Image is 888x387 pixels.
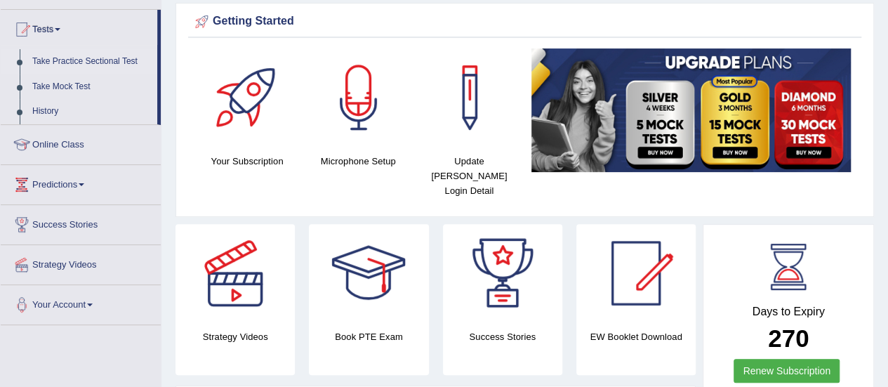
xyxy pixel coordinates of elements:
h4: Your Subscription [199,154,296,169]
a: Take Practice Sectional Test [26,49,157,74]
h4: Update [PERSON_NAME] Login Detail [420,154,517,198]
h4: Microphone Setup [310,154,406,169]
a: Renew Subscription [734,359,840,383]
h4: Strategy Videos [175,329,295,344]
b: 270 [768,324,809,352]
a: Strategy Videos [1,245,161,280]
a: History [26,99,157,124]
a: Take Mock Test [26,74,157,100]
h4: Book PTE Exam [309,329,428,344]
a: Predictions [1,165,161,200]
a: Online Class [1,125,161,160]
h4: Days to Expiry [719,306,858,318]
a: Tests [1,10,157,45]
a: Your Account [1,285,161,320]
h4: EW Booklet Download [576,329,696,344]
h4: Success Stories [443,329,562,344]
div: Getting Started [192,11,858,32]
a: Success Stories [1,205,161,240]
img: small5.jpg [531,48,851,172]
